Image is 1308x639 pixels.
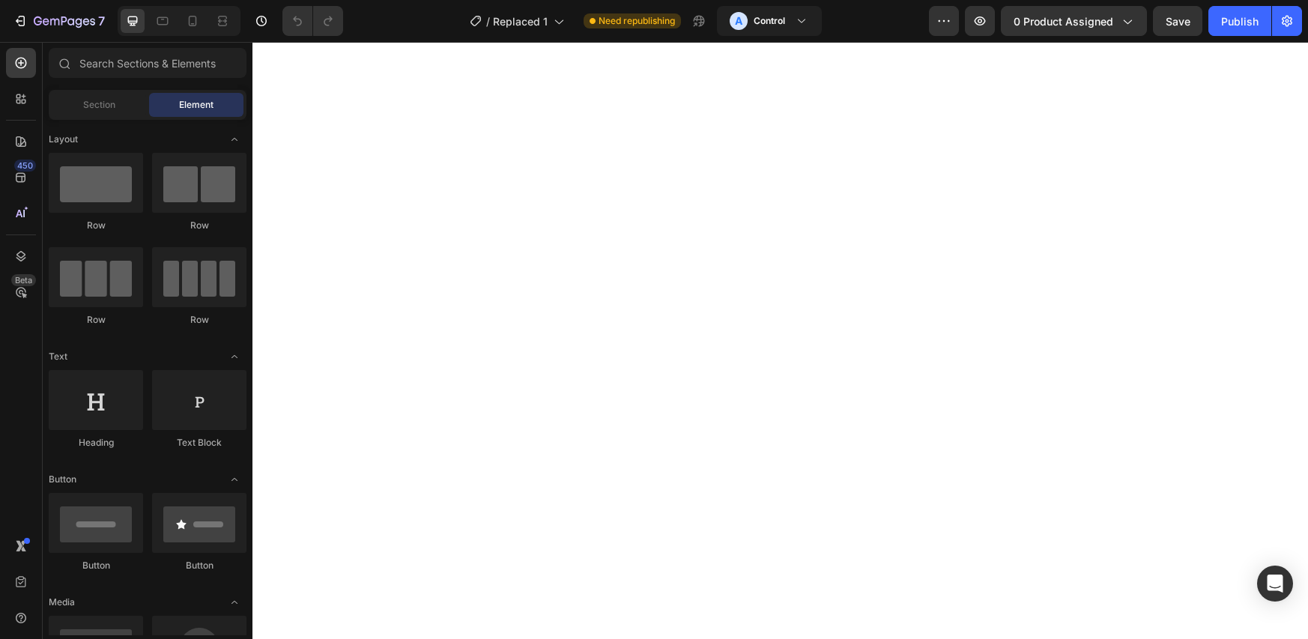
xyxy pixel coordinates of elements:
[49,473,76,486] span: Button
[754,13,785,28] h3: Control
[222,345,246,369] span: Toggle open
[49,313,143,327] div: Row
[493,13,548,29] span: Replaced 1
[222,127,246,151] span: Toggle open
[152,559,246,572] div: Button
[14,160,36,172] div: 450
[49,596,75,609] span: Media
[152,219,246,232] div: Row
[717,6,822,36] button: AControl
[282,6,343,36] div: Undo/Redo
[152,436,246,449] div: Text Block
[1014,13,1113,29] span: 0 product assigned
[49,133,78,146] span: Layout
[599,14,675,28] span: Need republishing
[222,590,246,614] span: Toggle open
[735,13,742,28] p: A
[1208,6,1271,36] button: Publish
[49,48,246,78] input: Search Sections & Elements
[1001,6,1147,36] button: 0 product assigned
[49,559,143,572] div: Button
[252,42,1308,639] iframe: Design area
[179,98,214,112] span: Element
[6,6,112,36] button: 7
[1166,15,1190,28] span: Save
[1221,13,1259,29] div: Publish
[152,313,246,327] div: Row
[49,436,143,449] div: Heading
[1257,566,1293,602] div: Open Intercom Messenger
[1153,6,1202,36] button: Save
[98,12,105,30] p: 7
[83,98,115,112] span: Section
[11,274,36,286] div: Beta
[49,219,143,232] div: Row
[49,350,67,363] span: Text
[222,467,246,491] span: Toggle open
[486,13,490,29] span: /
